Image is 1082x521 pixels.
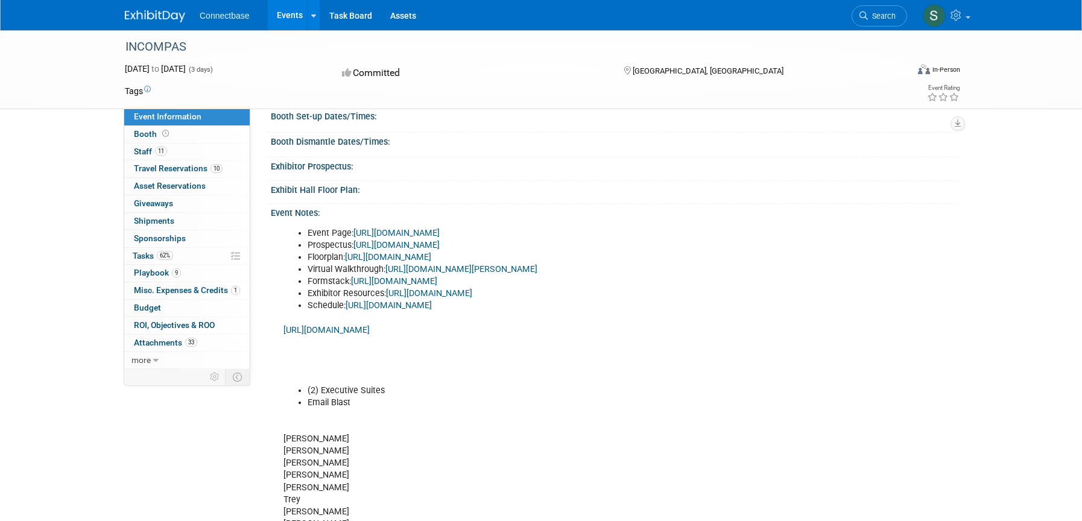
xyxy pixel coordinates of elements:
img: Stephanie Bird [923,4,946,27]
td: Toggle Event Tabs [226,369,250,385]
span: 33 [185,338,197,347]
a: ROI, Objectives & ROO [124,317,250,334]
span: 11 [155,147,167,156]
div: Exhibit Hall Floor Plan: [271,181,957,196]
span: Giveaways [134,198,173,208]
span: Tasks [133,251,173,260]
span: Staff [134,147,167,156]
a: [URL][DOMAIN_NAME] [353,240,440,250]
li: Schedule: [308,300,816,312]
li: Email Blast [308,397,816,409]
span: Search [868,11,896,21]
div: Exhibitor Prospectus: [271,157,957,172]
div: Event Rating [927,85,960,91]
a: [URL][DOMAIN_NAME][PERSON_NAME] [385,264,537,274]
span: 62% [157,251,173,260]
div: Event Notes: [271,204,957,219]
span: Event Information [134,112,201,121]
span: Travel Reservations [134,163,223,173]
a: Playbook9 [124,265,250,282]
a: Sponsorships [124,230,250,247]
span: Shipments [134,216,174,226]
span: [GEOGRAPHIC_DATA], [GEOGRAPHIC_DATA] [633,66,783,75]
span: [DATE] [DATE] [125,64,186,74]
span: Booth not reserved yet [160,129,171,138]
span: Connectbase [200,11,250,21]
div: In-Person [932,65,960,74]
a: Misc. Expenses & Credits1 [124,282,250,299]
div: Booth Set-up Dates/Times: [271,107,957,122]
span: Playbook [134,268,181,277]
li: Exhibitor Resources: [308,288,816,300]
td: Tags [125,85,151,97]
span: Misc. Expenses & Credits [134,285,240,295]
a: [URL][DOMAIN_NAME] [351,276,437,286]
a: Travel Reservations10 [124,160,250,177]
div: INCOMPAS [121,36,889,58]
a: Asset Reservations [124,178,250,195]
a: Tasks62% [124,248,250,265]
a: Search [852,5,907,27]
span: Booth [134,129,171,139]
span: 10 [210,164,223,173]
span: Asset Reservations [134,181,206,191]
a: [URL][DOMAIN_NAME] [346,300,432,311]
span: (3 days) [188,66,213,74]
li: Prospectus: [308,239,816,251]
div: Committed [338,63,605,84]
li: (2) Executive Suites [308,385,816,397]
td: Personalize Event Tab Strip [204,369,226,385]
div: Event Format [836,63,960,81]
li: Floorplan: [308,251,816,264]
span: ROI, Objectives & ROO [134,320,215,330]
span: Budget [134,303,161,312]
span: to [150,64,161,74]
span: Sponsorships [134,233,186,243]
a: Staff11 [124,144,250,160]
a: Attachments33 [124,335,250,352]
a: Booth [124,126,250,143]
a: [URL][DOMAIN_NAME] [345,252,431,262]
span: 9 [172,268,181,277]
a: Budget [124,300,250,317]
span: 1 [231,286,240,295]
div: Booth Dismantle Dates/Times: [271,133,957,148]
li: Formstack: [308,276,816,288]
a: [URL][DOMAIN_NAME] [386,288,472,298]
a: Event Information [124,109,250,125]
li: Event Page: [308,227,816,239]
a: Giveaways [124,195,250,212]
a: more [124,352,250,369]
a: Shipments [124,213,250,230]
img: Format-Inperson.png [918,65,930,74]
span: more [131,355,151,365]
img: ExhibitDay [125,10,185,22]
span: Attachments [134,338,197,347]
li: Virtual Walkthrough: [308,264,816,276]
a: [URL][DOMAIN_NAME] [283,325,370,335]
a: [URL][DOMAIN_NAME] [353,228,440,238]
